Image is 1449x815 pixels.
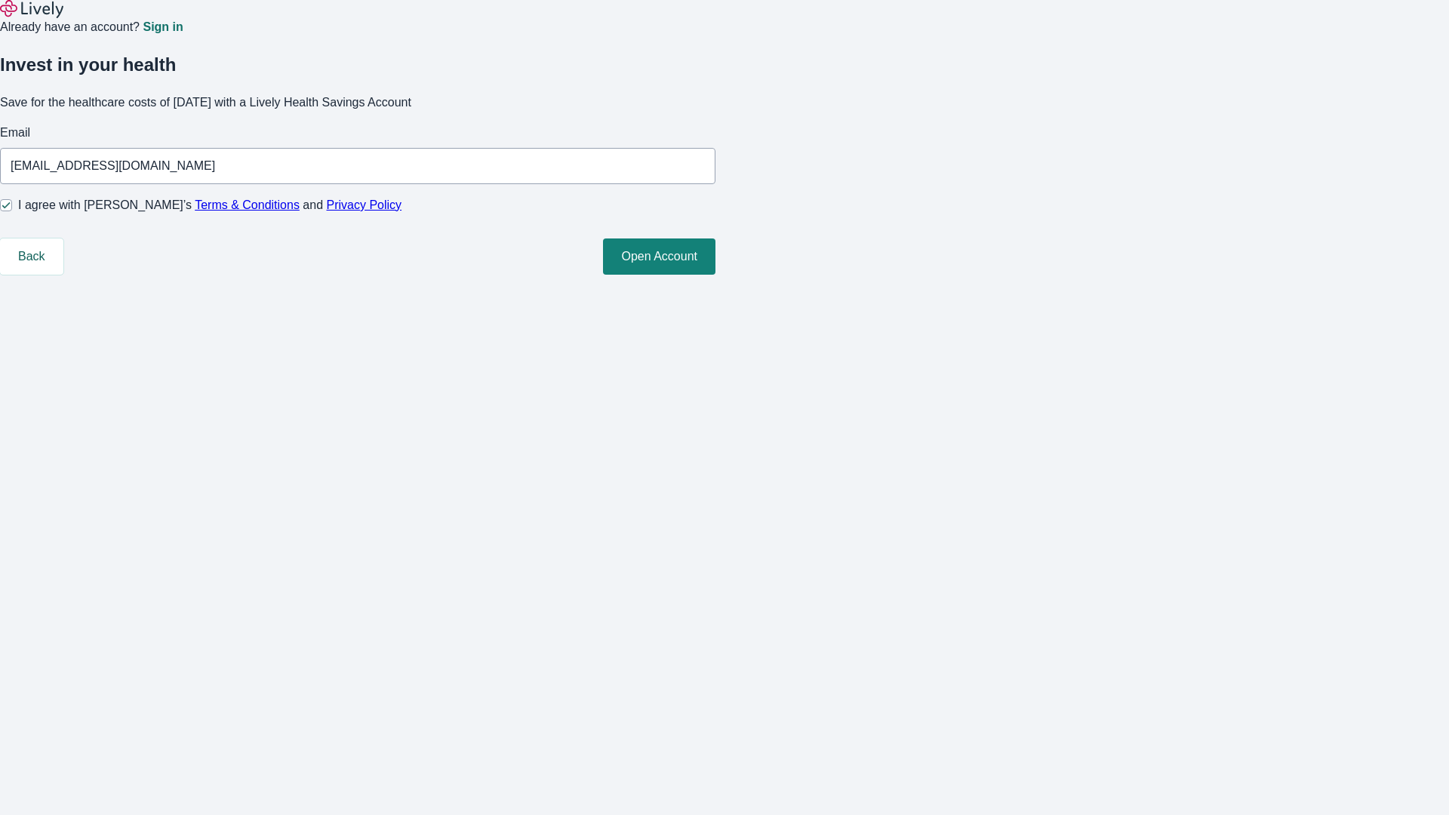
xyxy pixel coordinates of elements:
a: Sign in [143,21,183,33]
span: I agree with [PERSON_NAME]’s and [18,196,401,214]
a: Privacy Policy [327,198,402,211]
a: Terms & Conditions [195,198,300,211]
button: Open Account [603,238,715,275]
